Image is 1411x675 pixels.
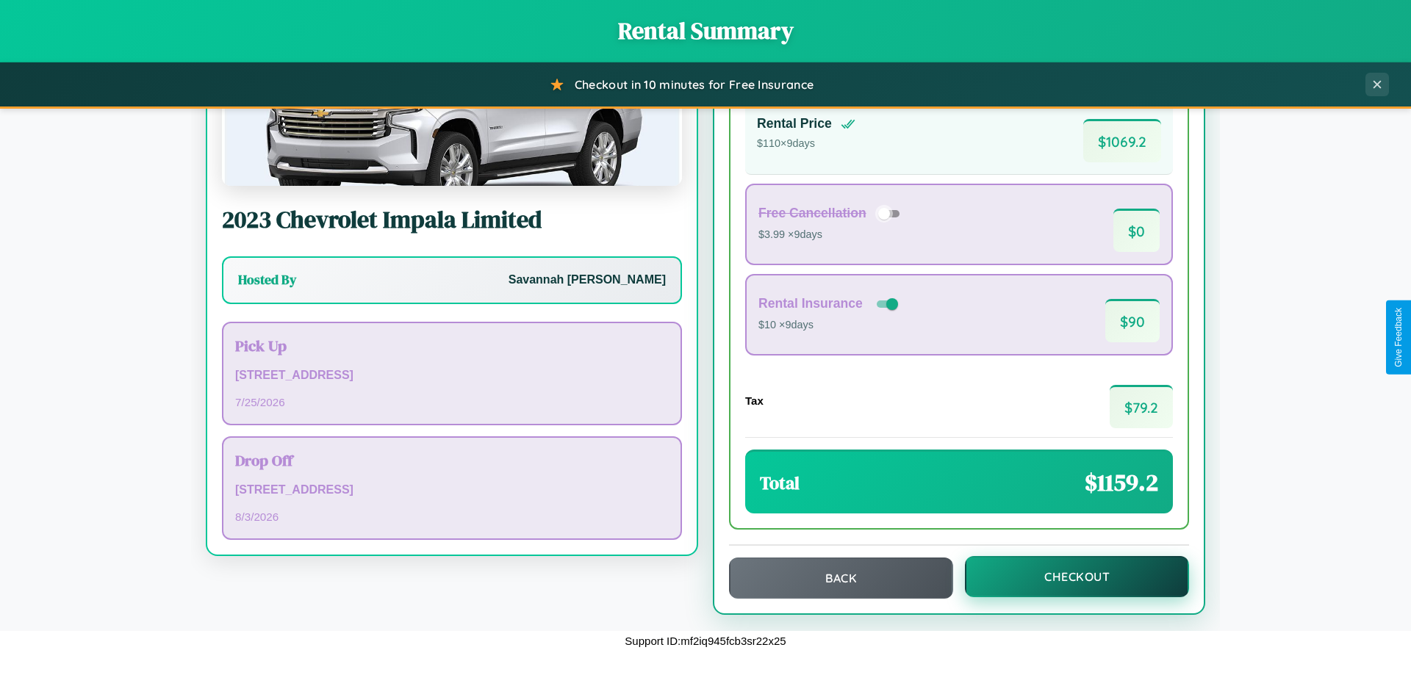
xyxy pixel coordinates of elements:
[235,480,669,501] p: [STREET_ADDRESS]
[757,116,832,131] h4: Rental Price
[758,316,901,335] p: $10 × 9 days
[1110,385,1173,428] span: $ 79.2
[1105,299,1160,342] span: $ 90
[238,271,296,289] h3: Hosted By
[235,365,669,386] p: [STREET_ADDRESS]
[965,556,1189,597] button: Checkout
[235,507,669,527] p: 8 / 3 / 2026
[235,450,669,471] h3: Drop Off
[15,15,1396,47] h1: Rental Summary
[745,394,764,407] h4: Tax
[760,471,800,495] h3: Total
[575,77,814,92] span: Checkout in 10 minutes for Free Insurance
[758,225,905,245] p: $3.99 × 9 days
[758,206,866,221] h4: Free Cancellation
[1085,466,1158,499] span: $ 1159.2
[729,557,953,599] button: Back
[1113,209,1160,252] span: $ 0
[1393,308,1404,367] div: Give Feedback
[235,335,669,356] h3: Pick Up
[222,203,682,236] h2: 2023 Chevrolet Impala Limited
[509,270,666,291] p: Savannah [PERSON_NAME]
[222,39,682,186] img: Chevrolet Impala Limited
[757,134,855,154] p: $ 110 × 9 days
[625,631,786,651] p: Support ID: mf2iq945fcb3sr22x25
[1083,119,1161,162] span: $ 1069.2
[235,392,669,412] p: 7 / 25 / 2026
[758,296,863,311] h4: Rental Insurance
